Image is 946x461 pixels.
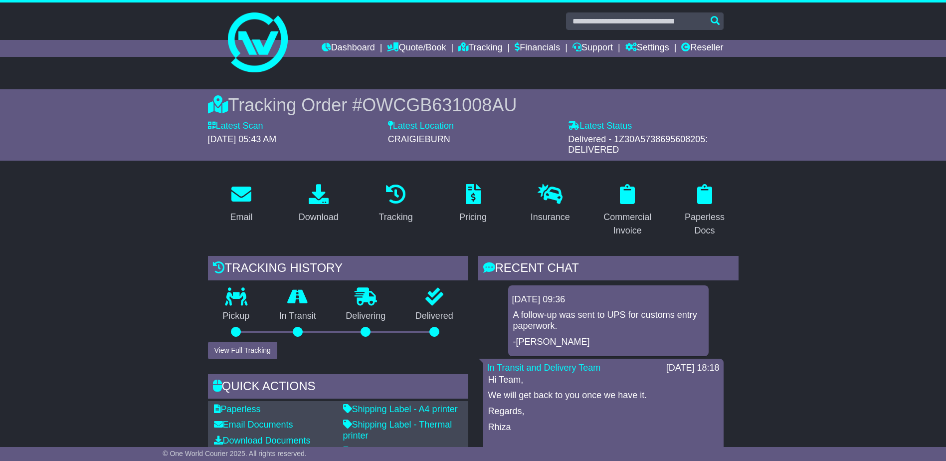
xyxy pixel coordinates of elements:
[487,363,601,373] a: In Transit and Delivery Team
[524,181,576,228] a: Insurance
[230,211,252,224] div: Email
[163,450,307,458] span: © One World Courier 2025. All rights reserved.
[343,404,458,414] a: Shipping Label - A4 printer
[458,40,502,57] a: Tracking
[600,211,655,237] div: Commercial Invoice
[208,94,739,116] div: Tracking Order #
[208,121,263,132] label: Latest Scan
[214,404,261,414] a: Paperless
[322,40,375,57] a: Dashboard
[512,294,705,305] div: [DATE] 09:36
[515,40,560,57] a: Financials
[513,310,704,331] p: A follow-up was sent to UPS for customs entry paperwork.
[372,181,419,228] a: Tracking
[459,211,487,224] div: Pricing
[387,40,446,57] a: Quote/Book
[208,342,277,359] button: View Full Tracking
[513,337,704,348] p: -[PERSON_NAME]
[531,211,570,224] div: Insurance
[214,436,311,446] a: Download Documents
[488,422,719,433] p: Rhiza
[378,211,412,224] div: Tracking
[208,256,468,283] div: Tracking history
[208,311,265,322] p: Pickup
[671,181,739,241] a: Paperless Docs
[292,181,345,228] a: Download
[572,40,613,57] a: Support
[362,95,517,115] span: OWCGB631008AU
[264,311,331,322] p: In Transit
[343,447,440,457] a: Original Address Label
[488,406,719,417] p: Regards,
[214,420,293,430] a: Email Documents
[625,40,669,57] a: Settings
[568,121,632,132] label: Latest Status
[208,374,468,401] div: Quick Actions
[681,40,723,57] a: Reseller
[678,211,732,237] div: Paperless Docs
[343,420,452,441] a: Shipping Label - Thermal printer
[208,134,277,144] span: [DATE] 05:43 AM
[488,375,719,386] p: Hi Team,
[488,390,719,401] p: We will get back to you once we have it.
[568,134,708,155] span: Delivered - 1Z30A5738695608205: DELIVERED
[388,134,450,144] span: CRAIGIEBURN
[594,181,661,241] a: Commercial Invoice
[388,121,454,132] label: Latest Location
[299,211,339,224] div: Download
[331,311,401,322] p: Delivering
[400,311,468,322] p: Delivered
[666,363,720,374] div: [DATE] 18:18
[478,256,739,283] div: RECENT CHAT
[223,181,259,228] a: Email
[453,181,493,228] a: Pricing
